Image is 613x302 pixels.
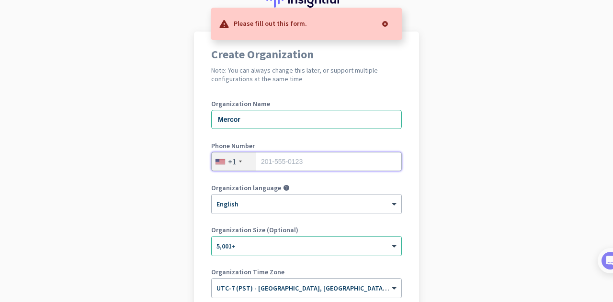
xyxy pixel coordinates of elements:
[211,269,402,275] label: Organization Time Zone
[211,152,402,171] input: 201-555-0123
[211,110,402,129] input: What is the name of your organization?
[211,49,402,60] h1: Create Organization
[283,184,290,191] i: help
[211,100,402,107] label: Organization Name
[211,184,281,191] label: Organization language
[228,157,236,166] div: +1
[211,226,402,233] label: Organization Size (Optional)
[211,66,402,83] h2: Note: You can always change this later, or support multiple configurations at the same time
[211,142,402,149] label: Phone Number
[234,18,307,28] p: Please fill out this form.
